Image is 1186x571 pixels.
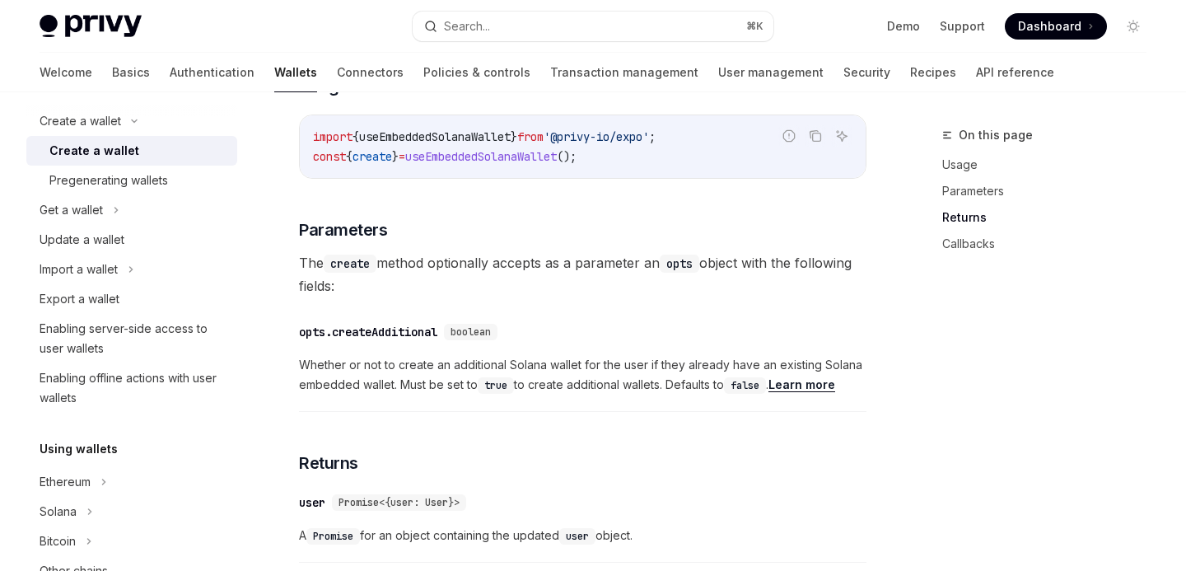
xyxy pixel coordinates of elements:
[40,472,91,492] div: Ethereum
[359,129,511,144] span: useEmbeddedSolanaWallet
[843,53,890,92] a: Security
[40,260,118,279] div: Import a wallet
[942,231,1160,257] a: Callbacks
[649,129,656,144] span: ;
[26,284,237,314] a: Export a wallet
[274,53,317,92] a: Wallets
[423,53,530,92] a: Policies & controls
[40,15,142,38] img: light logo
[40,502,77,522] div: Solana
[746,20,763,33] span: ⌘ K
[26,166,237,195] a: Pregenerating wallets
[26,314,237,363] a: Enabling server-side access to user wallets
[942,178,1160,204] a: Parameters
[478,377,514,394] code: true
[40,200,103,220] div: Get a wallet
[353,149,392,164] span: create
[910,53,956,92] a: Recipes
[299,324,437,340] div: opts.createAdditional
[724,377,766,394] code: false
[1120,13,1146,40] button: Toggle dark mode
[405,149,557,164] span: useEmbeddedSolanaWallet
[805,125,826,147] button: Copy the contents from the code block
[511,129,517,144] span: }
[346,149,353,164] span: {
[451,325,491,339] span: boolean
[887,18,920,35] a: Demo
[550,53,698,92] a: Transaction management
[718,53,824,92] a: User management
[170,53,254,92] a: Authentication
[557,149,577,164] span: ();
[413,12,773,41] button: Search...⌘K
[942,152,1160,178] a: Usage
[40,531,76,551] div: Bitcoin
[112,53,150,92] a: Basics
[517,129,544,144] span: from
[26,225,237,255] a: Update a wallet
[399,149,405,164] span: =
[392,149,399,164] span: }
[26,136,237,166] a: Create a wallet
[444,16,490,36] div: Search...
[26,363,237,413] a: Enabling offline actions with user wallets
[40,439,118,459] h5: Using wallets
[660,255,699,273] code: opts
[49,141,139,161] div: Create a wallet
[299,355,866,395] span: Whether or not to create an additional Solana wallet for the user if they already have an existin...
[40,319,227,358] div: Enabling server-side access to user wallets
[299,251,866,297] span: The method optionally accepts as a parameter an object with the following fields:
[353,129,359,144] span: {
[40,53,92,92] a: Welcome
[1018,18,1081,35] span: Dashboard
[40,230,124,250] div: Update a wallet
[544,129,649,144] span: '@privy-io/expo'
[49,171,168,190] div: Pregenerating wallets
[940,18,985,35] a: Support
[299,218,387,241] span: Parameters
[313,149,346,164] span: const
[40,289,119,309] div: Export a wallet
[768,377,835,392] a: Learn more
[959,125,1033,145] span: On this page
[942,204,1160,231] a: Returns
[976,53,1054,92] a: API reference
[40,368,227,408] div: Enabling offline actions with user wallets
[1005,13,1107,40] a: Dashboard
[337,53,404,92] a: Connectors
[831,125,852,147] button: Ask AI
[299,452,358,475] span: Returns
[339,496,460,509] span: Promise<{user: User}>
[299,494,325,511] div: user
[40,111,121,131] div: Create a wallet
[778,125,800,147] button: Report incorrect code
[313,129,353,144] span: import
[324,255,376,273] code: create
